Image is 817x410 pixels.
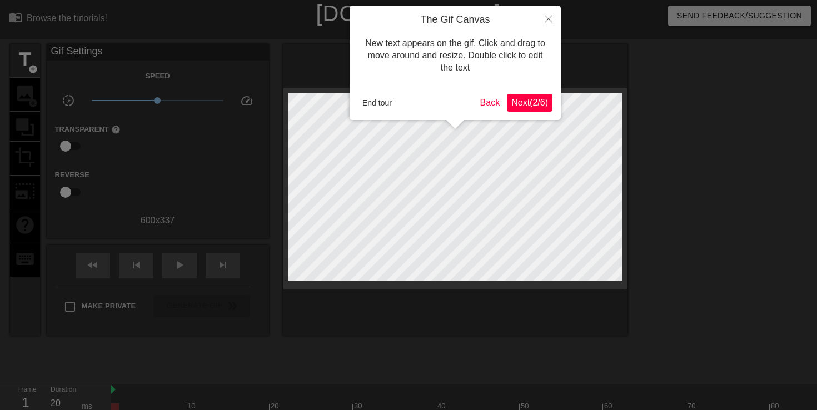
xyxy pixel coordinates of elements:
button: End tour [358,94,396,111]
div: New text appears on the gif. Click and drag to move around and resize. Double click to edit the text [358,26,552,86]
button: Next [507,94,552,112]
button: Back [476,94,505,112]
span: Next ( 2 / 6 ) [511,98,548,107]
h4: The Gif Canvas [358,14,552,26]
button: Close [536,6,561,31]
